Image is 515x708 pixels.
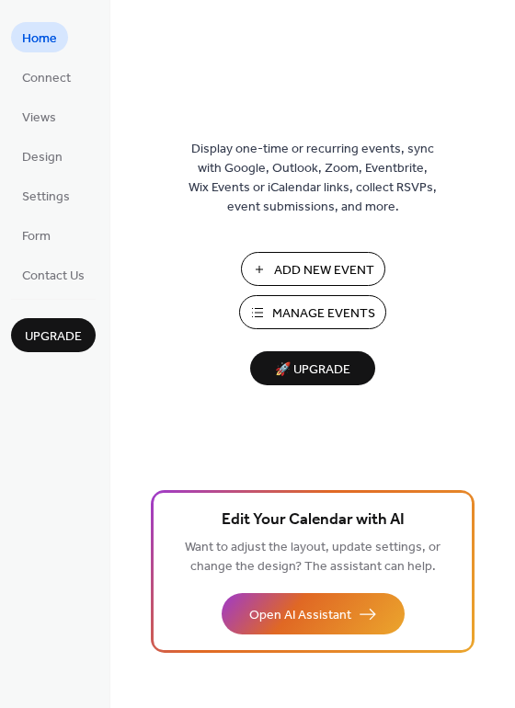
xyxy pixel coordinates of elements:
[222,593,405,634] button: Open AI Assistant
[189,140,437,217] span: Display one-time or recurring events, sync with Google, Outlook, Zoom, Eventbrite, Wix Events or ...
[22,267,85,286] span: Contact Us
[222,508,405,533] span: Edit Your Calendar with AI
[241,252,385,286] button: Add New Event
[261,358,364,383] span: 🚀 Upgrade
[22,108,56,128] span: Views
[11,101,67,131] a: Views
[272,304,375,324] span: Manage Events
[11,259,96,290] a: Contact Us
[11,180,81,211] a: Settings
[11,220,62,250] a: Form
[22,188,70,207] span: Settings
[274,261,374,280] span: Add New Event
[249,606,351,625] span: Open AI Assistant
[11,22,68,52] a: Home
[22,148,63,167] span: Design
[22,69,71,88] span: Connect
[11,318,96,352] button: Upgrade
[22,29,57,49] span: Home
[239,295,386,329] button: Manage Events
[250,351,375,385] button: 🚀 Upgrade
[22,227,51,246] span: Form
[185,535,441,579] span: Want to adjust the layout, update settings, or change the design? The assistant can help.
[11,141,74,171] a: Design
[25,327,82,347] span: Upgrade
[11,62,82,92] a: Connect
